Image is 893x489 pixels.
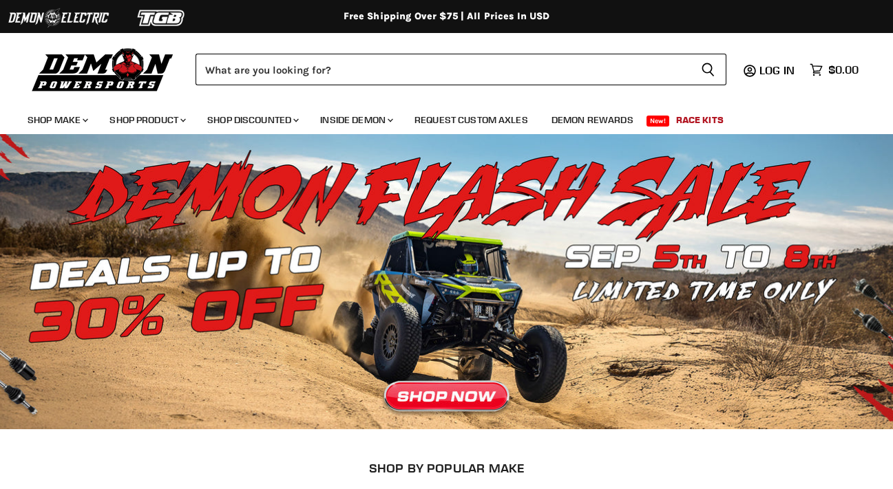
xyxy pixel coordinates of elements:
a: Request Custom Axles [404,106,538,134]
span: Log in [759,63,795,77]
form: Product [196,54,726,85]
a: Inside Demon [310,106,401,134]
ul: Main menu [17,100,855,134]
img: Demon Powersports [28,45,178,94]
a: Demon Rewards [541,106,644,134]
img: Demon Electric Logo 2 [7,5,110,31]
button: Search [690,54,726,85]
img: TGB Logo 2 [110,5,213,31]
a: Shop Product [99,106,194,134]
a: Shop Make [17,106,96,134]
span: $0.00 [828,63,859,76]
a: $0.00 [803,60,865,80]
span: New! [647,116,670,127]
a: Race Kits [666,106,734,134]
h2: SHOP BY POPULAR MAKE [17,461,876,475]
a: Shop Discounted [197,106,307,134]
a: Log in [753,64,803,76]
input: Search [196,54,690,85]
